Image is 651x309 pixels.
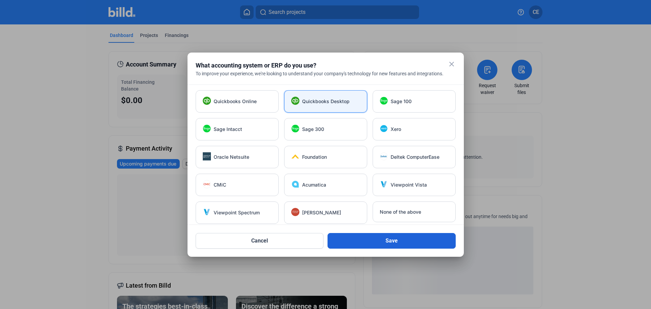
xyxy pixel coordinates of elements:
[214,126,242,133] span: Sage Intacct
[302,209,341,216] span: [PERSON_NAME]
[302,154,327,160] span: Foundation
[391,98,412,105] span: Sage 100
[214,154,249,160] span: Oracle Netsuite
[214,181,226,188] span: CMiC
[214,98,257,105] span: Quickbooks Online
[391,154,439,160] span: Deltek ComputerEase
[302,98,350,105] span: Quickbooks Desktop
[380,209,421,215] span: None of the above
[328,233,456,249] button: Save
[196,70,456,77] div: To improve your experience, we're looking to understand your company's technology for new feature...
[196,61,439,70] div: What accounting system or ERP do you use?
[448,60,456,68] mat-icon: close
[196,233,324,249] button: Cancel
[302,126,324,133] span: Sage 300
[391,181,427,188] span: Viewpoint Vista
[214,209,260,216] span: Viewpoint Spectrum
[391,126,401,133] span: Xero
[302,181,326,188] span: Acumatica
